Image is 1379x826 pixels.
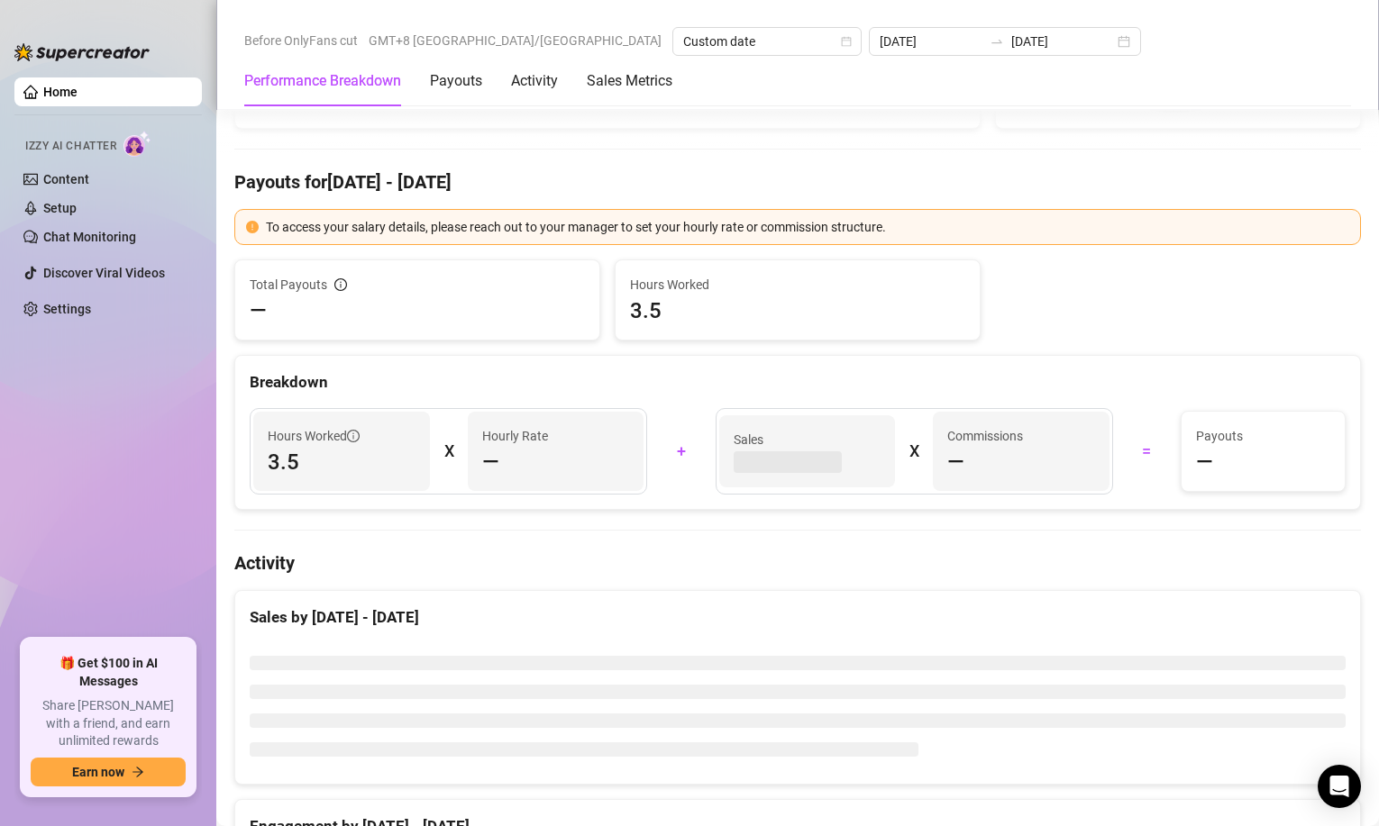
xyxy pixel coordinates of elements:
[31,655,186,690] span: 🎁 Get $100 in AI Messages
[132,766,144,778] span: arrow-right
[909,437,918,466] div: X
[268,426,360,446] span: Hours Worked
[430,70,482,92] div: Payouts
[266,217,1349,237] div: To access your salary details, please reach out to your manager to set your hourly rate or commis...
[658,437,705,466] div: +
[43,172,89,186] a: Content
[246,221,259,233] span: exclamation-circle
[734,430,881,449] span: Sales
[990,34,1004,49] span: to
[990,34,1004,49] span: swap-right
[1124,437,1171,466] div: =
[244,27,358,54] span: Before OnlyFans cut
[123,131,151,157] img: AI Chatter
[444,437,453,466] div: X
[630,275,965,295] span: Hours Worked
[511,70,558,92] div: Activity
[31,697,186,750] span: Share [PERSON_NAME] with a friend, and earn unlimited rewards
[334,278,347,291] span: info-circle
[25,138,116,155] span: Izzy AI Chatter
[347,430,360,442] span: info-circle
[43,201,77,215] a: Setup
[947,448,964,477] span: —
[630,296,965,325] span: 3.5
[1196,448,1213,477] span: —
[250,296,267,325] span: —
[250,275,327,295] span: Total Payouts
[250,370,1346,395] div: Breakdown
[1196,426,1330,446] span: Payouts
[43,85,78,99] a: Home
[482,448,499,477] span: —
[14,43,150,61] img: logo-BBDzfeDw.svg
[947,426,1023,446] article: Commissions
[72,765,124,779] span: Earn now
[244,70,401,92] div: Performance Breakdown
[31,758,186,786] button: Earn nowarrow-right
[250,605,1346,630] div: Sales by [DATE] - [DATE]
[43,302,91,316] a: Settings
[43,266,165,280] a: Discover Viral Videos
[587,70,672,92] div: Sales Metrics
[1318,765,1361,808] div: Open Intercom Messenger
[369,27,662,54] span: GMT+8 [GEOGRAPHIC_DATA]/[GEOGRAPHIC_DATA]
[683,28,851,55] span: Custom date
[268,448,416,477] span: 3.5
[234,169,1361,195] h4: Payouts for [DATE] - [DATE]
[841,36,852,47] span: calendar
[43,230,136,244] a: Chat Monitoring
[880,32,982,51] input: Start date
[482,426,548,446] article: Hourly Rate
[234,550,1361,576] h4: Activity
[1011,32,1114,51] input: End date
